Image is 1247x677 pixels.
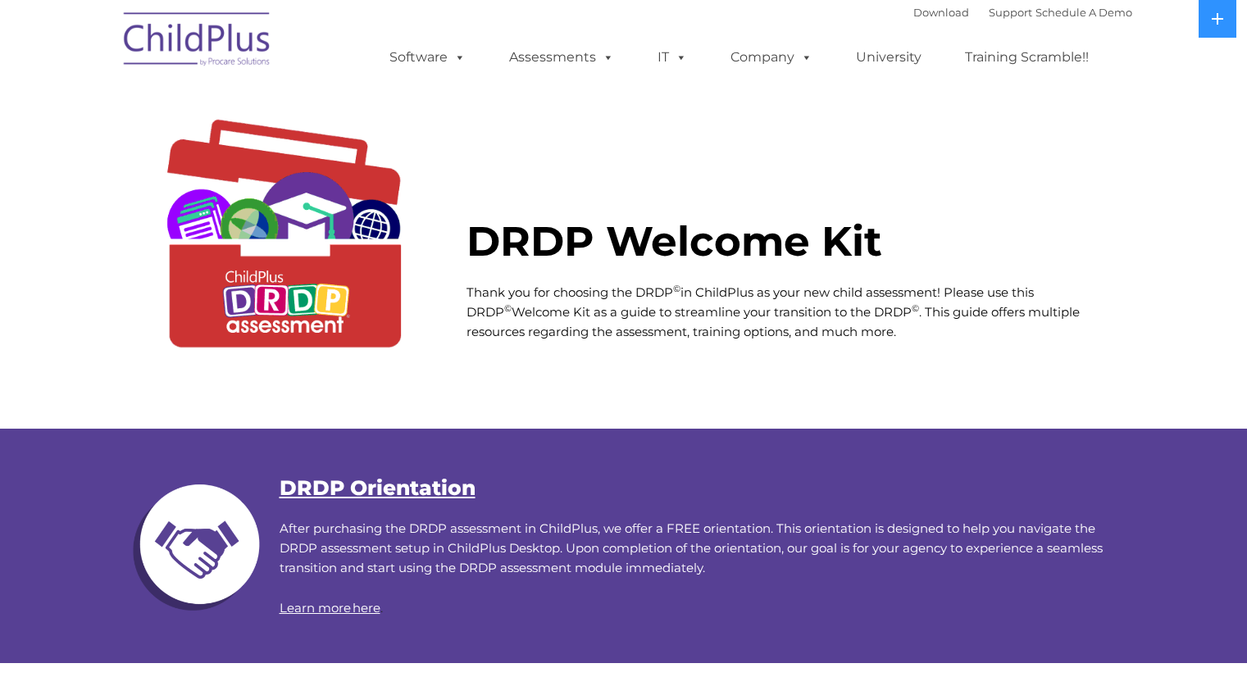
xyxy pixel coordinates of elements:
[641,41,703,74] a: IT
[949,41,1105,74] a: Training Scramble!!
[280,600,380,616] a: Learn more here
[280,475,476,500] a: DRDP Orientation
[912,302,919,314] sup: ©
[493,41,630,74] a: Assessments
[840,41,938,74] a: University
[466,284,1080,339] span: Thank you for choosing the DRDP in ChildPlus as your new child assessment! Please use this DRDP W...
[989,6,1032,19] a: Support
[504,302,512,314] sup: ©
[116,1,280,83] img: ChildPlus by Procare Solutions
[466,216,882,266] strong: DRDP Welcome Kit
[913,6,969,19] a: Download
[128,519,1120,578] p: After purchasing the DRDP assessment in ChildPlus, we offer a FREE orientation. This orientation ...
[128,598,1120,618] p: .
[714,41,829,74] a: Company
[1035,6,1132,19] a: Schedule A Demo
[373,41,482,74] a: Software
[913,6,1132,19] font: |
[673,283,680,294] sup: ©
[128,86,442,400] img: DRDP-Tool-Kit2.gif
